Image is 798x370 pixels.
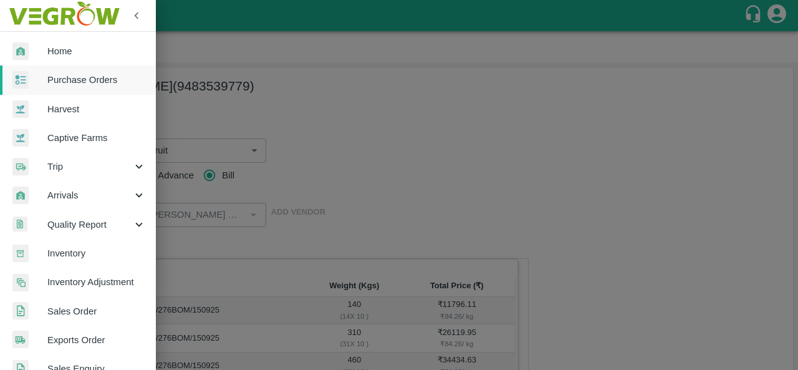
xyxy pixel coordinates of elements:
[12,158,29,176] img: delivery
[12,273,29,291] img: inventory
[47,102,146,116] span: Harvest
[12,71,29,89] img: reciept
[47,188,132,202] span: Arrivals
[12,187,29,205] img: whArrival
[47,333,146,347] span: Exports Order
[12,100,29,119] img: harvest
[47,218,132,231] span: Quality Report
[47,44,146,58] span: Home
[12,245,29,263] img: whInventory
[12,42,29,61] img: whArrival
[47,246,146,260] span: Inventory
[47,304,146,318] span: Sales Order
[12,302,29,320] img: sales
[47,160,132,173] span: Trip
[12,331,29,349] img: shipments
[47,73,146,87] span: Purchase Orders
[12,217,27,232] img: qualityReport
[47,131,146,145] span: Captive Farms
[12,129,29,147] img: harvest
[47,275,146,289] span: Inventory Adjustment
